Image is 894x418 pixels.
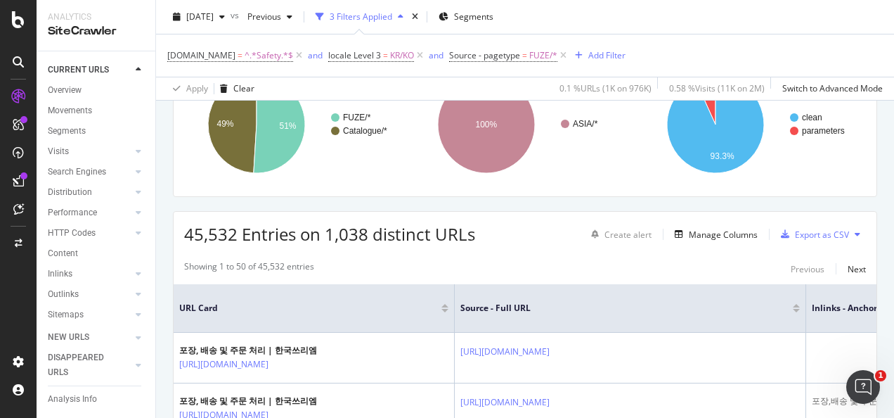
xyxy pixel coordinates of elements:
[48,350,119,380] div: DISAPPEARED URLS
[475,120,497,129] text: 100%
[48,165,106,179] div: Search Engines
[167,6,231,28] button: [DATE]
[242,6,298,28] button: Previous
[184,260,314,277] div: Showing 1 to 50 of 45,532 entries
[460,345,550,359] a: [URL][DOMAIN_NAME]
[802,113,822,122] text: clean
[48,144,69,159] div: Visits
[245,46,293,65] span: ^.*Safety.*$
[48,144,131,159] a: Visits
[795,229,849,241] div: Export as CSV
[167,77,208,100] button: Apply
[669,226,758,243] button: Manage Columns
[308,49,323,61] div: and
[573,119,598,129] text: ASIA/*
[48,267,131,281] a: Inlinks
[48,63,109,77] div: CURRENT URLS
[48,124,145,139] a: Segments
[48,124,86,139] div: Segments
[449,49,520,61] span: Source - pagetype
[782,82,883,94] div: Switch to Advanced Mode
[569,47,626,64] button: Add Filter
[216,119,233,129] text: 49%
[48,392,97,407] div: Analysis Info
[460,395,550,410] a: [URL][DOMAIN_NAME]
[48,267,72,281] div: Inlinks
[48,330,131,345] a: NEW URLS
[48,205,97,220] div: Performance
[328,49,381,61] span: locale Level 3
[179,344,330,357] div: 포장, 배송 및 주문 처리 | 한국쓰리엠
[414,63,633,186] svg: A chart.
[233,82,254,94] div: Clear
[585,223,652,246] button: Create alert
[48,23,144,39] div: SiteCrawler
[343,113,371,122] text: FUZE/*
[604,229,652,241] div: Create alert
[48,185,92,200] div: Distribution
[791,263,824,275] div: Previous
[588,49,626,61] div: Add Filter
[875,370,886,381] span: 1
[433,6,499,28] button: Segments
[529,46,557,65] span: FUZE/*
[429,49,443,62] button: and
[167,49,235,61] span: [DOMAIN_NAME]
[343,126,387,136] text: Catalogue/*
[308,49,323,62] button: and
[310,6,409,28] button: 3 Filters Applied
[48,226,96,241] div: HTTP Codes
[559,82,652,94] div: 0.1 % URLs ( 1K on 976K )
[186,82,208,94] div: Apply
[48,83,82,98] div: Overview
[522,49,527,61] span: =
[48,103,145,118] a: Movements
[460,302,772,315] span: Source - Full URL
[48,226,131,241] a: HTTP Codes
[791,260,824,277] button: Previous
[48,83,145,98] a: Overview
[711,151,734,161] text: 93.3%
[409,10,421,24] div: times
[802,126,845,136] text: parameters
[179,302,438,315] span: URL Card
[179,395,330,407] div: 포장, 배송 및 주문 처리 | 한국쓰리엠
[454,11,493,23] span: Segments
[48,287,79,302] div: Outlinks
[48,330,89,345] div: NEW URLS
[242,11,281,23] span: Previous
[48,246,78,261] div: Content
[184,222,475,246] span: 45,532 Entries on 1,038 distinct URLs
[48,11,144,23] div: Analytics
[48,308,131,322] a: Sitemaps
[48,287,131,302] a: Outlinks
[48,350,131,380] a: DISAPPEARED URLS
[848,263,866,275] div: Next
[846,370,880,404] iframe: Intercom live chat
[186,11,214,23] span: 2025 Sep. 21st
[231,9,242,21] span: vs
[184,63,403,186] svg: A chart.
[214,77,254,100] button: Clear
[48,308,84,322] div: Sitemaps
[48,103,92,118] div: Movements
[48,63,131,77] a: CURRENT URLS
[48,392,145,407] a: Analysis Info
[48,205,131,220] a: Performance
[48,165,131,179] a: Search Engines
[669,82,765,94] div: 0.58 % Visits ( 11K on 2M )
[643,63,862,186] svg: A chart.
[48,185,131,200] a: Distribution
[777,77,883,100] button: Switch to Advanced Mode
[390,46,414,65] span: KR/KO
[48,246,145,261] a: Content
[689,229,758,241] div: Manage Columns
[330,11,392,23] div: 3 Filters Applied
[429,49,443,61] div: and
[775,223,849,246] button: Export as CSV
[383,49,388,61] span: =
[848,260,866,277] button: Next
